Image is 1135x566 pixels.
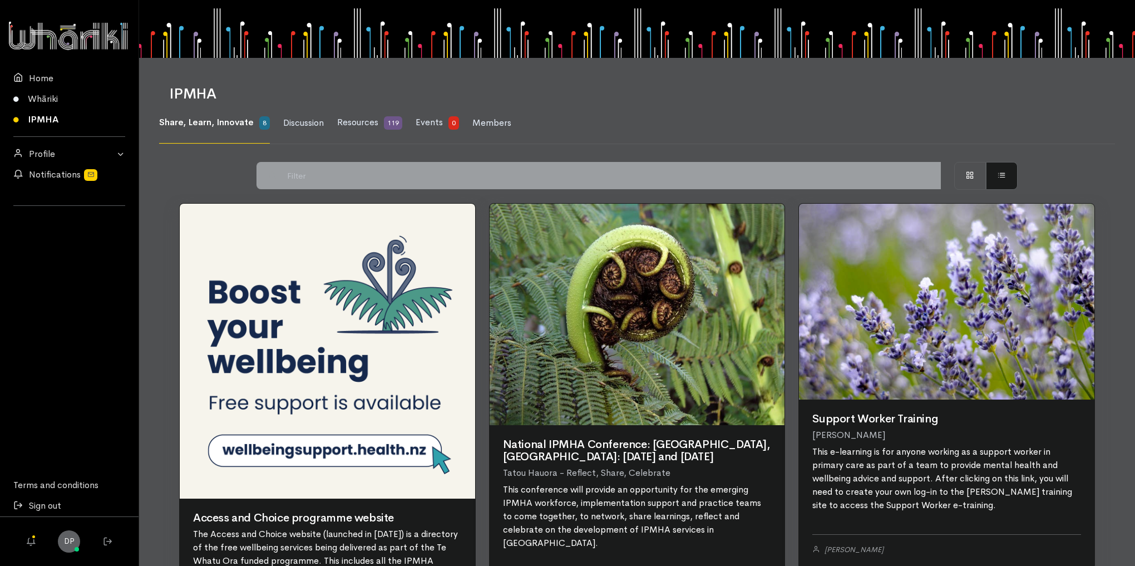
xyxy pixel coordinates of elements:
span: Share, Learn, Innovate [159,116,254,128]
span: Discussion [283,117,324,129]
h1: IPMHA [169,86,1102,102]
span: 8 [259,116,270,130]
span: Members [472,117,511,129]
span: Resources [337,116,378,128]
span: Events [416,116,443,128]
span: 0 [448,116,459,130]
span: 119 [384,116,402,130]
a: DP [58,530,80,553]
input: Filter [282,162,941,189]
a: Members [472,103,511,144]
a: Resources 119 [337,102,402,144]
a: Events 0 [416,102,459,144]
a: Discussion [283,103,324,144]
a: Share, Learn, Innovate 8 [159,102,270,144]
